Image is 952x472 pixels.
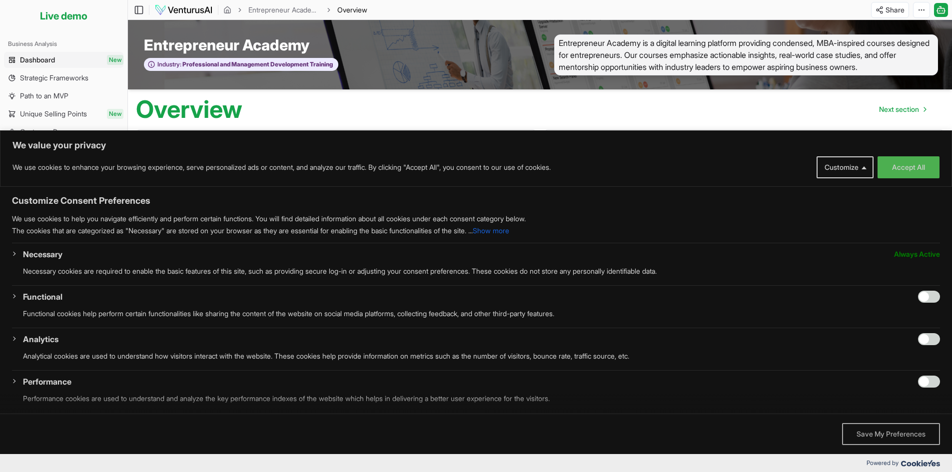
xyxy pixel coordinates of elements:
[23,333,58,345] button: Analytics
[871,99,934,119] a: Go to next page
[144,58,338,71] button: Industry:Professional and Management Development Training
[23,265,940,277] p: Necessary cookies are required to enable the basic features of this site, such as providing secur...
[871,2,909,18] button: Share
[23,308,940,320] p: Functional cookies help perform certain functionalities like sharing the content of the website o...
[181,60,333,68] span: Professional and Management Development Training
[157,60,181,68] span: Industry:
[554,34,938,75] span: Entrepreneur Academy is a digital learning platform providing condensed, MBA-inspired courses des...
[20,91,68,101] span: Path to an MVP
[12,161,551,173] p: We use cookies to enhance your browsing experience, serve personalized ads or content, and analyz...
[842,423,940,445] button: Save My Preferences
[473,225,509,237] button: Show more
[4,106,123,122] a: Unique Selling PointsNew
[20,73,88,83] span: Strategic Frameworks
[23,376,71,388] button: Performance
[918,333,940,345] input: Enable Analytics
[878,156,940,178] button: Accept All
[871,99,934,119] nav: pagination
[894,248,940,260] span: Always Active
[4,36,123,52] div: Business Analysis
[337,5,367,15] span: Overview
[20,127,79,137] span: Customer Persona
[20,55,55,65] span: Dashboard
[23,350,940,362] p: Analytical cookies are used to understand how visitors interact with the website. These cookies h...
[4,124,123,140] a: Customer Persona
[12,139,940,151] p: We value your privacy
[23,393,940,405] p: Performance cookies are used to understand and analyze the key performance indexes of the website...
[223,5,367,15] nav: breadcrumb
[4,88,123,104] a: Path to an MVP
[23,248,62,260] button: Necessary
[886,5,905,15] span: Share
[20,109,87,119] span: Unique Selling Points
[12,213,940,225] p: We use cookies to help you navigate efficiently and perform certain functions. You will find deta...
[918,376,940,388] input: Enable Performance
[12,225,940,237] p: The cookies that are categorized as "Necessary" are stored on your browser as they are essential ...
[879,104,919,114] span: Next section
[136,97,242,121] h1: Overview
[4,52,123,68] a: DashboardNew
[248,5,320,15] a: Entrepreneur Academy
[918,291,940,303] input: Enable Functional
[23,291,62,303] button: Functional
[817,156,874,178] button: Customize
[4,70,123,86] a: Strategic Frameworks
[901,460,940,467] img: Cookieyes logo
[12,195,150,207] span: Customize Consent Preferences
[154,4,213,16] img: logo
[107,55,123,65] span: New
[144,36,309,54] span: Entrepreneur Academy
[107,109,123,119] span: New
